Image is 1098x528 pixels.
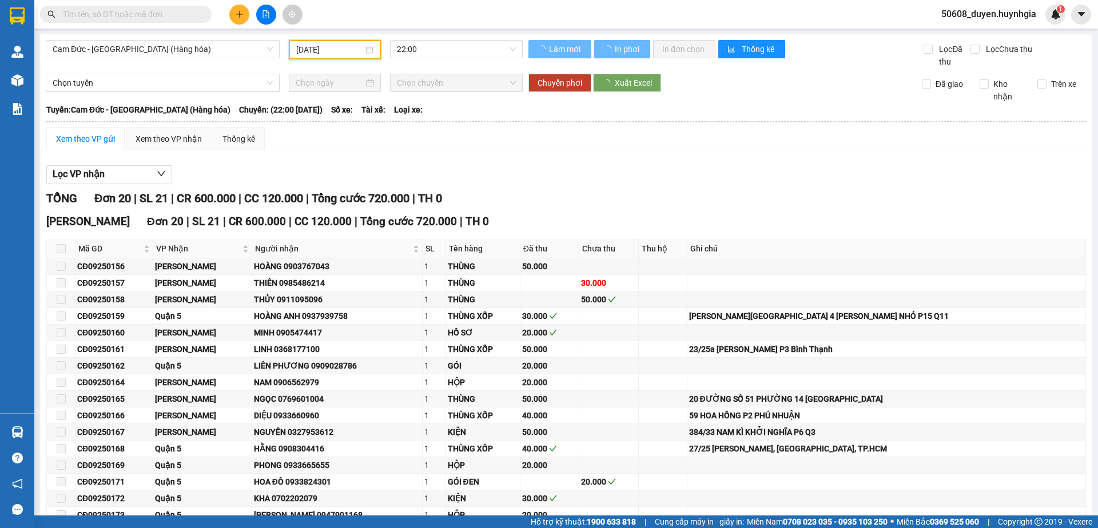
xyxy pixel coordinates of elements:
img: warehouse-icon [11,74,23,86]
span: Tài xế: [361,103,385,116]
sup: 1 [1057,5,1065,13]
span: check [549,494,557,502]
div: 50.000 [522,260,577,273]
div: HOÀNG 0903767043 [254,260,420,273]
span: check [608,295,616,303]
div: Xem theo VP nhận [136,133,202,145]
span: TH 0 [466,215,489,228]
div: LIÊN PHƯƠNG 0909028786 [254,359,420,372]
span: CC 120.000 [295,215,352,228]
span: plus [236,10,244,18]
div: 1 [424,277,444,289]
span: question-circle [12,453,23,463]
th: Thu hộ [639,239,687,258]
td: Phạm Ngũ Lão [153,374,252,391]
span: | [645,515,646,528]
div: THÙNG [448,293,518,306]
div: THÙNG XỐP [448,310,518,322]
div: THÙNG [448,260,518,273]
div: HỘP [448,376,518,389]
span: check [549,312,557,320]
div: HỘP [448,509,518,521]
div: [PERSON_NAME][GEOGRAPHIC_DATA] 4 [PERSON_NAME] NHỎ P15 Q11 [689,310,1084,322]
span: | [186,215,189,228]
div: CĐ09250159 [77,310,151,322]
input: Tìm tên, số ĐT hoặc mã đơn [63,8,198,21]
span: Lọc Đã thu [934,43,970,68]
div: THỦY 0911095096 [254,293,420,306]
td: CĐ09250159 [75,308,153,325]
b: Tuyến: Cam Đức - [GEOGRAPHIC_DATA] (Hàng hóa) [46,105,230,114]
td: Phạm Ngũ Lão [153,258,252,275]
button: In phơi [594,40,650,58]
td: CĐ09250171 [75,474,153,490]
div: 27/25 [PERSON_NAME], [GEOGRAPHIC_DATA], TP.HCM [689,442,1084,455]
td: Quận 5 [153,474,252,490]
span: Lọc VP nhận [53,167,105,181]
div: 20.000 [522,326,577,339]
div: PHONG 0933665655 [254,459,420,471]
span: check [549,445,557,453]
div: 20.000 [522,359,577,372]
div: 23/25a [PERSON_NAME] P3 Bình Thạnh [689,343,1084,355]
span: In phơi [615,43,641,55]
div: HỘP [448,459,518,471]
span: ⚪️ [890,519,894,524]
div: 50.000 [522,426,577,438]
span: Kho nhận [989,78,1029,103]
div: KHA 0702202079 [254,492,420,505]
div: [PERSON_NAME] [155,409,249,422]
span: | [460,215,463,228]
span: Đơn 20 [147,215,184,228]
span: Miền Nam [747,515,888,528]
span: Loại xe: [394,103,423,116]
span: 1 [1059,5,1063,13]
button: bar-chartThống kê [718,40,785,58]
div: NGỌC 0769601004 [254,393,420,405]
span: 22:00 [397,41,516,58]
span: CC 120.000 [244,191,303,205]
div: HOA ĐÔ 0933824301 [254,475,420,488]
div: 1 [424,293,444,306]
td: CĐ09250162 [75,358,153,374]
span: file-add [262,10,270,18]
div: CĐ09250156 [77,260,151,273]
td: Phạm Ngũ Lão [153,407,252,424]
div: CĐ09250168 [77,442,151,455]
span: SL 21 [192,215,220,228]
span: Tổng cước 720.000 [312,191,409,205]
span: | [988,515,989,528]
td: Quận 5 [153,490,252,507]
div: Xem theo VP gửi [56,133,115,145]
td: CĐ09250169 [75,457,153,474]
td: Quận 5 [153,507,252,523]
td: CĐ09250158 [75,291,153,308]
div: Quận 5 [155,509,249,521]
div: [PERSON_NAME] [155,260,249,273]
div: [PERSON_NAME] [155,376,249,389]
div: 20.000 [581,475,636,488]
div: [PERSON_NAME] [155,277,249,289]
span: Số xe: [331,103,353,116]
button: Làm mới [528,40,591,58]
strong: 1900 633 818 [587,517,636,526]
td: CĐ09250172 [75,490,153,507]
div: 20.000 [522,376,577,389]
div: THÙNG [448,393,518,405]
span: Tổng cước 720.000 [360,215,457,228]
td: Quận 5 [153,308,252,325]
div: 384/33 NAM KÌ KHỞI NGHĨA P6 Q3 [689,426,1084,438]
strong: 0708 023 035 - 0935 103 250 [783,517,888,526]
div: 1 [424,260,444,273]
span: TH 0 [418,191,442,205]
button: Chuyển phơi [528,74,591,92]
div: MINH 0905474417 [254,326,420,339]
span: caret-down [1076,9,1087,19]
div: HẰNG 0908304416 [254,442,420,455]
span: Thống kê [742,43,776,55]
span: Đã giao [931,78,968,90]
span: TỔNG [46,191,77,205]
img: solution-icon [11,103,23,115]
span: loading [538,45,547,53]
div: CĐ09250158 [77,293,151,306]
